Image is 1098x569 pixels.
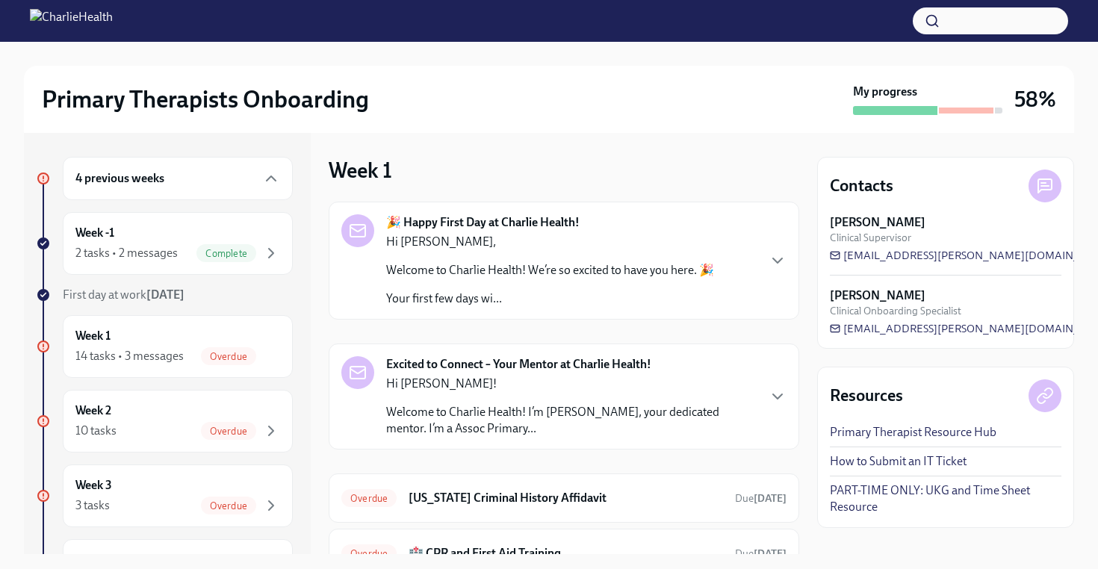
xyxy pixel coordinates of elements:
div: 14 tasks • 3 messages [75,348,184,364]
p: Hi [PERSON_NAME]! [386,376,757,392]
span: Overdue [201,351,256,362]
span: August 23rd, 2025 10:00 [735,547,787,561]
div: 10 tasks [75,423,117,439]
h6: Week -1 [75,225,114,241]
strong: [DATE] [754,547,787,560]
h6: 🏥 CPR and First Aid Training [409,545,723,562]
h4: Contacts [830,175,893,197]
h6: Week 3 [75,477,112,494]
p: Hi [PERSON_NAME], [386,234,714,250]
span: August 24th, 2025 10:00 [735,491,787,506]
strong: [PERSON_NAME] [830,214,925,231]
span: Due [735,547,787,560]
h6: 4 previous weeks [75,170,164,187]
a: Week 33 tasksOverdue [36,464,293,527]
h3: Week 1 [329,157,392,184]
a: Week 210 tasksOverdue [36,390,293,453]
h6: Week 2 [75,402,111,419]
a: PART-TIME ONLY: UKG and Time Sheet Resource [830,482,1061,515]
strong: Excited to Connect – Your Mentor at Charlie Health! [386,356,651,373]
span: Overdue [201,426,256,437]
span: Overdue [201,500,256,512]
h3: 58% [1014,86,1056,113]
span: Due [735,492,787,505]
p: Welcome to Charlie Health! I’m [PERSON_NAME], your dedicated mentor. I’m a Assoc Primary... [386,404,757,437]
img: CharlieHealth [30,9,113,33]
div: 4 previous weeks [63,157,293,200]
a: How to Submit an IT Ticket [830,453,967,470]
p: Welcome to Charlie Health! We’re so excited to have you here. 🎉 [386,262,714,279]
div: 2 tasks • 2 messages [75,245,178,261]
strong: My progress [853,84,917,100]
span: Overdue [341,493,397,504]
h6: [US_STATE] Criminal History Affidavit [409,490,723,506]
a: Overdue[US_STATE] Criminal History AffidavitDue[DATE] [341,486,787,510]
p: Your first few days wi... [386,290,714,307]
strong: 🎉 Happy First Day at Charlie Health! [386,214,580,231]
a: Week -12 tasks • 2 messagesComplete [36,212,293,275]
h6: Week 4 [75,552,112,568]
span: Clinical Onboarding Specialist [830,304,961,318]
span: Overdue [341,548,397,559]
span: Clinical Supervisor [830,231,911,245]
a: First day at work[DATE] [36,287,293,303]
h6: Week 1 [75,328,111,344]
span: First day at work [63,287,184,302]
a: Primary Therapist Resource Hub [830,424,996,441]
h4: Resources [830,385,903,407]
strong: [DATE] [754,492,787,505]
strong: [PERSON_NAME] [830,287,925,304]
div: 3 tasks [75,497,110,514]
span: Complete [196,248,256,259]
a: Overdue🏥 CPR and First Aid TrainingDue[DATE] [341,541,787,565]
a: Week 114 tasks • 3 messagesOverdue [36,315,293,378]
h2: Primary Therapists Onboarding [42,84,369,114]
strong: [DATE] [146,287,184,302]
